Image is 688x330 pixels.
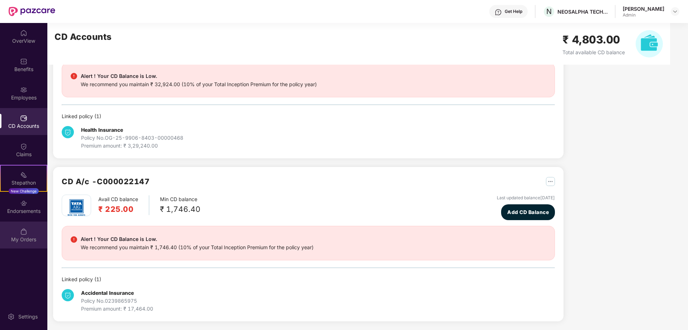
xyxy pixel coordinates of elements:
[81,243,314,251] div: We recommend you maintain ₹ 1,746.40 (10% of your Total Inception Premium for the policy year)
[9,188,39,194] div: New Challenge
[623,12,664,18] div: Admin
[62,126,74,138] img: svg+xml;base64,PHN2ZyB4bWxucz0iaHR0cDovL3d3dy53My5vcmcvMjAwMC9zdmciIHdpZHRoPSIzNCIgaGVpZ2h0PSIzNC...
[98,195,149,215] div: Avail CD balance
[16,313,40,320] div: Settings
[81,305,153,313] div: Premium amount: ₹ 17,464.00
[160,203,201,215] div: ₹ 1,746.40
[62,176,150,187] h2: CD A/c - C000022147
[20,58,27,65] img: svg+xml;base64,PHN2ZyBpZD0iQmVuZWZpdHMiIHhtbG5zPSJodHRwOi8vd3d3LnczLm9yZy8yMDAwL3N2ZyIgd2lkdGg9Ij...
[20,86,27,93] img: svg+xml;base64,PHN2ZyBpZD0iRW1wbG95ZWVzIiB4bWxucz0iaHR0cDovL3d3dy53My5vcmcvMjAwMC9zdmciIHdpZHRoPS...
[160,195,201,215] div: Min CD balance
[64,195,89,220] img: tatag.png
[98,203,138,215] h2: ₹ 225.00
[81,72,317,80] div: Alert ! Your CD Balance is Low.
[81,134,183,142] div: Policy No. OG-25-9906-8403-00000468
[62,289,74,301] img: svg+xml;base64,PHN2ZyB4bWxucz0iaHR0cDovL3d3dy53My5vcmcvMjAwMC9zdmciIHdpZHRoPSIzNCIgaGVpZ2h0PSIzNC...
[505,9,522,14] div: Get Help
[562,49,625,55] span: Total available CD balance
[557,8,608,15] div: NEOSALPHA TECHNOLOGIES [GEOGRAPHIC_DATA]
[20,228,27,235] img: svg+xml;base64,PHN2ZyBpZD0iTXlfT3JkZXJzIiBkYXRhLW5hbWU9Ik15IE9yZGVycyIgeG1sbnM9Imh0dHA6Ly93d3cudz...
[81,235,314,243] div: Alert ! Your CD Balance is Low.
[62,275,555,283] div: Linked policy ( 1 )
[672,9,678,14] img: svg+xml;base64,PHN2ZyBpZD0iRHJvcGRvd24tMzJ4MzIiIHhtbG5zPSJodHRwOi8vd3d3LnczLm9yZy8yMDAwL3N2ZyIgd2...
[20,29,27,37] img: svg+xml;base64,PHN2ZyBpZD0iSG9tZSIgeG1sbnM9Imh0dHA6Ly93d3cudzMub3JnLzIwMDAvc3ZnIiB3aWR0aD0iMjAiIG...
[507,208,549,216] span: Add CD Balance
[20,115,27,122] img: svg+xml;base64,PHN2ZyBpZD0iQ0RfQWNjb3VudHMiIGRhdGEtbmFtZT0iQ0QgQWNjb3VudHMiIHhtbG5zPSJodHRwOi8vd3...
[636,30,663,57] img: svg+xml;base64,PHN2ZyB4bWxucz0iaHR0cDovL3d3dy53My5vcmcvMjAwMC9zdmciIHhtbG5zOnhsaW5rPSJodHRwOi8vd3...
[501,204,555,220] button: Add CD Balance
[495,9,502,16] img: svg+xml;base64,PHN2ZyBpZD0iSGVscC0zMngzMiIgeG1sbnM9Imh0dHA6Ly93d3cudzMub3JnLzIwMDAvc3ZnIiB3aWR0aD...
[55,30,112,44] h2: CD Accounts
[546,7,552,16] span: N
[1,179,47,186] div: Stepathon
[81,127,123,133] b: Health Insurance
[9,7,55,16] img: New Pazcare Logo
[562,31,625,48] h2: ₹ 4,803.00
[81,80,317,88] div: We recommend you maintain ₹ 32,924.00 (10% of your Total Inception Premium for the policy year)
[62,112,555,120] div: Linked policy ( 1 )
[20,200,27,207] img: svg+xml;base64,PHN2ZyBpZD0iRW5kb3JzZW1lbnRzIiB4bWxucz0iaHR0cDovL3d3dy53My5vcmcvMjAwMC9zdmciIHdpZH...
[8,313,15,320] img: svg+xml;base64,PHN2ZyBpZD0iU2V0dGluZy0yMHgyMCIgeG1sbnM9Imh0dHA6Ly93d3cudzMub3JnLzIwMDAvc3ZnIiB3aW...
[497,195,555,201] div: Last updated balance [DATE]
[71,236,77,243] img: svg+xml;base64,PHN2ZyBpZD0iRGFuZ2VyX2FsZXJ0IiBkYXRhLW5hbWU9IkRhbmdlciBhbGVydCIgeG1sbnM9Imh0dHA6Ly...
[81,142,183,150] div: Premium amount: ₹ 3,29,240.00
[81,297,153,305] div: Policy No. 0239865975
[71,73,77,79] img: svg+xml;base64,PHN2ZyBpZD0iRGFuZ2VyX2FsZXJ0IiBkYXRhLW5hbWU9IkRhbmdlciBhbGVydCIgeG1sbnM9Imh0dHA6Ly...
[623,5,664,12] div: [PERSON_NAME]
[81,290,134,296] b: Accidental Insurance
[20,171,27,178] img: svg+xml;base64,PHN2ZyB4bWxucz0iaHR0cDovL3d3dy53My5vcmcvMjAwMC9zdmciIHdpZHRoPSIyMSIgaGVpZ2h0PSIyMC...
[546,177,555,186] img: svg+xml;base64,PHN2ZyB4bWxucz0iaHR0cDovL3d3dy53My5vcmcvMjAwMC9zdmciIHdpZHRoPSIyNSIgaGVpZ2h0PSIyNS...
[20,143,27,150] img: svg+xml;base64,PHN2ZyBpZD0iQ2xhaW0iIHhtbG5zPSJodHRwOi8vd3d3LnczLm9yZy8yMDAwL3N2ZyIgd2lkdGg9IjIwIi...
